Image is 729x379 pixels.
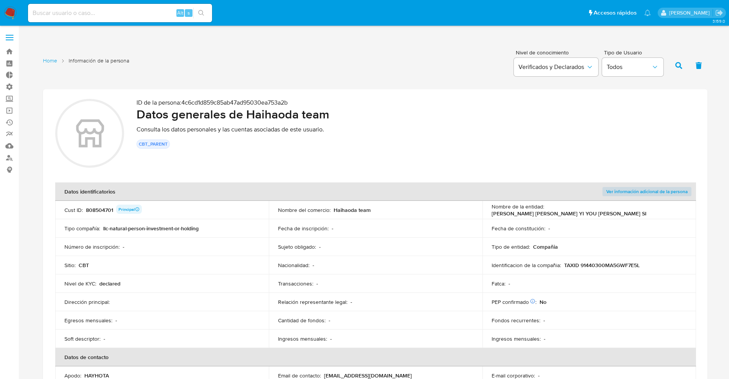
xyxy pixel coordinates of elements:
input: Buscar usuario o caso... [28,8,212,18]
span: Nivel de conocimiento [516,50,598,55]
span: s [188,9,190,16]
span: Todos [607,63,651,71]
nav: List of pages [43,54,129,75]
span: Verificados y Declarados [518,63,586,71]
a: Salir [715,9,723,17]
button: Verificados y Declarados [514,58,598,76]
span: Accesos rápidos [594,9,637,17]
p: santiago.sgreco@mercadolibre.com [669,9,713,16]
button: search-icon [193,8,209,18]
span: Información de la persona [69,57,129,64]
span: Alt [177,9,183,16]
a: Home [43,57,57,64]
button: Todos [602,58,663,76]
span: Tipo de Usuario [604,50,665,55]
a: Notificaciones [644,10,651,16]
